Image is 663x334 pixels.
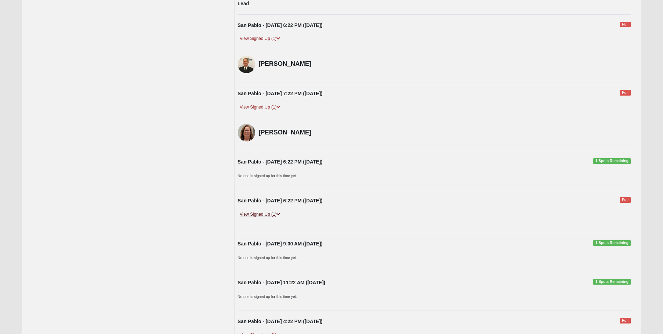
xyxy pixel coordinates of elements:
[238,280,325,285] strong: San Pablo - [DATE] 11:22 AM ([DATE])
[238,294,297,299] small: No one is signed up for this time yet.
[238,91,323,96] strong: San Pablo - [DATE] 7:22 PM ([DATE])
[238,174,297,178] small: No one is signed up for this time yet.
[620,22,630,27] span: Full
[593,158,630,164] span: 1 Spots Remaining
[238,198,323,203] strong: San Pablo - [DATE] 6:22 PM ([DATE])
[238,241,323,246] strong: San Pablo - [DATE] 9:00 AM ([DATE])
[238,56,255,73] img: Vinnie Kelemen
[620,318,630,323] span: Full
[238,159,323,165] strong: San Pablo - [DATE] 6:22 PM ([DATE])
[620,197,630,203] span: Full
[259,60,362,68] h4: [PERSON_NAME]
[259,129,362,137] h4: [PERSON_NAME]
[238,319,323,324] strong: San Pablo - [DATE] 4:22 PM ([DATE])
[238,22,323,28] strong: San Pablo - [DATE] 6:22 PM ([DATE])
[238,124,255,141] img: Karen Casey
[238,256,297,260] small: No one is signed up for this time yet.
[593,279,630,285] span: 1 Spots Remaining
[238,1,249,6] strong: Lead
[620,90,630,96] span: Full
[238,35,282,42] a: View Signed Up (1)
[238,104,282,111] a: View Signed Up (1)
[238,211,282,218] a: View Signed Up (1)
[593,240,630,246] span: 1 Spots Remaining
